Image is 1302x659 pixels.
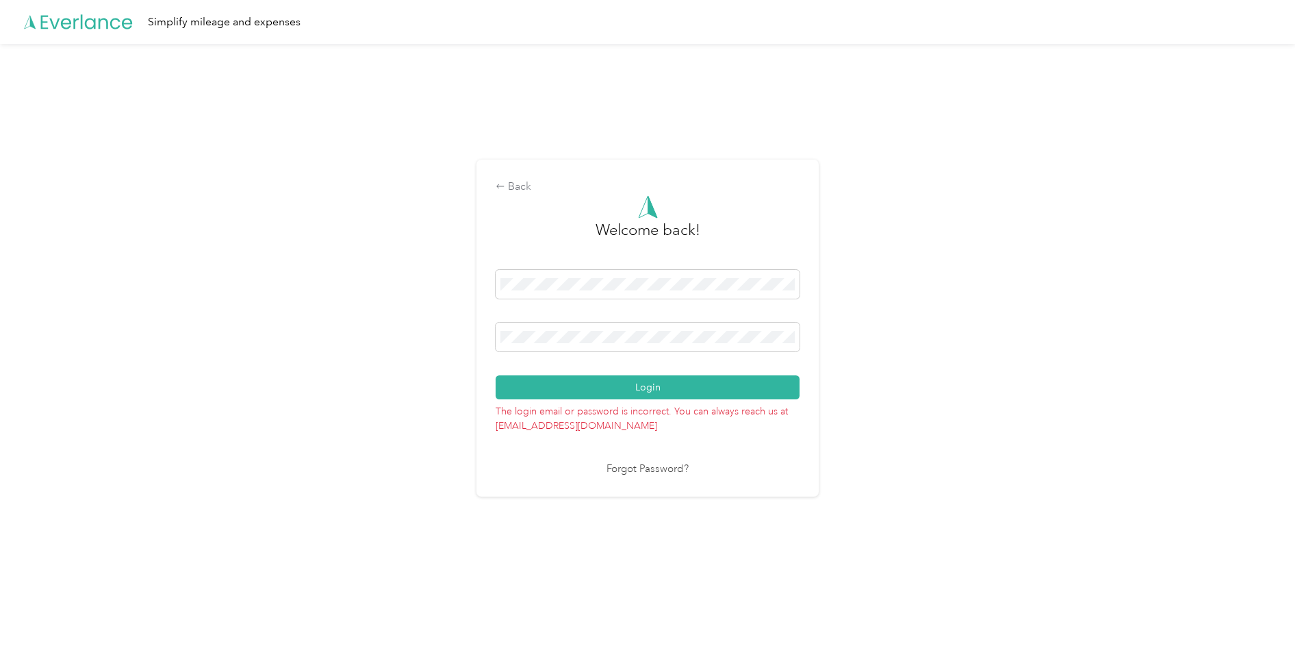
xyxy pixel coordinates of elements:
[607,462,689,477] a: Forgot Password?
[596,219,700,256] h3: greeting
[496,375,800,399] button: Login
[496,179,800,195] div: Back
[496,399,800,433] p: The login email or password is incorrect. You can always reach us at [EMAIL_ADDRESS][DOMAIN_NAME]
[148,14,301,31] div: Simplify mileage and expenses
